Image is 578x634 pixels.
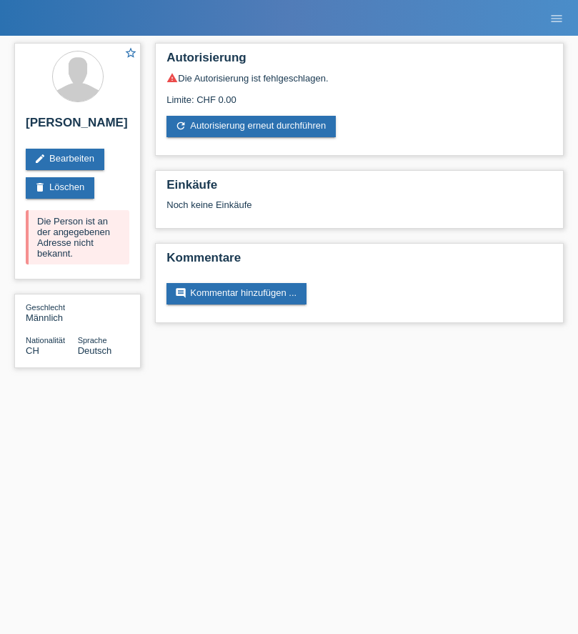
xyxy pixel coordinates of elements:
[175,287,186,299] i: comment
[166,72,552,84] div: Die Autorisierung ist fehlgeschlagen.
[166,178,552,199] h2: Einkäufe
[26,210,129,264] div: Die Person ist an der angegebenen Adresse nicht bekannt.
[26,345,39,356] span: Schweiz
[124,46,137,59] i: star_border
[166,72,178,84] i: warning
[26,303,65,312] span: Geschlecht
[166,116,336,137] a: refreshAutorisierung erneut durchführen
[166,283,307,304] a: commentKommentar hinzufügen ...
[166,199,552,221] div: Noch keine Einkäufe
[542,14,571,22] a: menu
[166,251,552,272] h2: Kommentare
[549,11,564,26] i: menu
[124,46,137,61] a: star_border
[26,149,104,170] a: editBearbeiten
[26,336,65,345] span: Nationalität
[166,51,552,72] h2: Autorisierung
[26,302,78,323] div: Männlich
[34,153,46,164] i: edit
[26,116,129,137] h2: [PERSON_NAME]
[26,177,94,199] a: deleteLöschen
[175,120,186,132] i: refresh
[78,336,107,345] span: Sprache
[34,182,46,193] i: delete
[166,84,552,105] div: Limite: CHF 0.00
[78,345,112,356] span: Deutsch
